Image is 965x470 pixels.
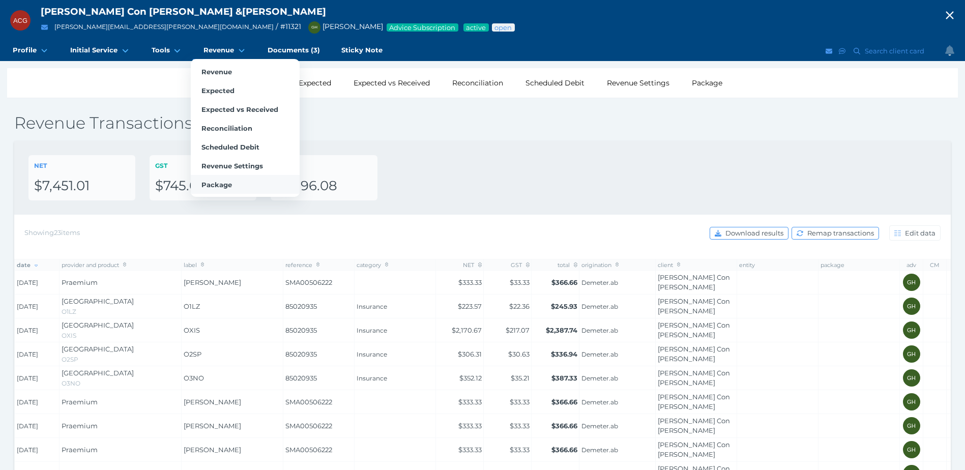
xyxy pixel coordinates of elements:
[907,399,916,405] span: GH
[201,124,252,132] span: Reconciliation
[658,369,730,387] a: [PERSON_NAME] Con [PERSON_NAME]
[201,162,263,170] span: Revenue Settings
[907,351,916,357] span: GH
[458,350,482,358] span: $306.31
[191,137,300,156] a: Scheduled Debit
[923,259,947,271] th: CM
[903,321,920,339] div: Gareth Healy
[70,46,118,54] span: Initial Service
[184,326,200,334] span: OXIS
[62,321,134,329] span: [GEOGRAPHIC_DATA]
[903,229,940,237] span: Edit data
[900,259,923,271] th: adv
[60,41,140,61] a: Initial Service
[62,356,78,363] span: O2SP
[15,390,60,414] td: [DATE]
[62,398,98,406] span: Praemium
[458,302,482,310] span: $223.57
[236,6,326,17] span: & [PERSON_NAME]
[184,446,241,454] span: [PERSON_NAME]
[551,350,577,358] span: $336.94
[285,261,320,269] span: reference
[792,227,879,240] button: Remap transactions
[458,422,482,430] span: $333.33
[681,68,734,98] div: Package
[184,374,204,382] span: O3NO
[62,379,80,387] span: O3NO
[201,181,232,189] span: Package
[579,318,656,342] td: Demeter.ab
[283,342,355,366] td: 85020935
[824,45,834,57] button: Email
[15,438,60,462] td: [DATE]
[285,326,353,336] span: 85020935
[907,375,916,381] span: GH
[14,112,951,134] h2: Revenue Transactions
[357,327,434,335] span: Insurance
[658,393,730,411] a: [PERSON_NAME] Con [PERSON_NAME]
[357,350,434,359] span: Insurance
[34,178,130,195] div: $7,451.01
[285,421,353,431] span: SMA00506222
[357,374,434,383] span: Insurance
[658,321,730,339] a: [PERSON_NAME] Con [PERSON_NAME]
[62,345,134,353] span: [GEOGRAPHIC_DATA]
[579,366,656,390] td: Demeter.ab
[62,369,134,377] span: [GEOGRAPHIC_DATA]
[581,327,654,335] span: Demeter.ab
[907,327,916,333] span: GH
[506,326,530,334] span: $217.07
[465,23,487,32] span: Service package status: Active service agreement in place
[13,46,37,54] span: Profile
[184,302,200,310] span: O1LZ
[581,374,654,383] span: Demeter.ab
[285,397,353,407] span: SMA00506222
[581,350,654,359] span: Demeter.ab
[283,414,355,438] td: SMA00506222
[41,6,233,17] span: [PERSON_NAME] Con [PERSON_NAME]
[710,227,788,240] button: Download results
[581,422,654,430] span: Demeter.ab
[903,393,920,410] div: Gareth Healy
[283,390,355,414] td: SMA00506222
[441,68,514,98] div: Reconciliation
[283,438,355,462] td: SMA00506222
[184,422,241,430] span: [PERSON_NAME]
[849,45,929,57] button: Search client card
[579,414,656,438] td: Demeter.ab
[658,345,730,363] a: [PERSON_NAME] Con [PERSON_NAME]
[15,295,60,318] td: [DATE]
[283,318,355,342] td: 85020935
[452,326,482,334] span: $2,170.67
[579,438,656,462] td: Demeter.ab
[551,374,577,382] span: $387.33
[510,278,530,286] span: $33.33
[805,229,879,237] span: Remap transactions
[463,261,482,269] span: NET
[283,295,355,318] td: 85020935
[551,422,577,430] span: $366.66
[903,274,920,291] div: Gareth Healy
[907,303,916,309] span: GH
[581,261,619,269] span: origination
[283,271,355,295] td: SMA00506222
[257,41,331,61] a: Documents (3)
[581,303,654,311] span: Demeter.ab
[903,417,920,434] div: Gareth Healy
[581,398,654,406] span: Demeter.ab
[579,271,656,295] td: Demeter.ab
[514,68,596,98] div: Scheduled Debit
[308,21,320,34] div: Gareth Healy
[551,302,577,310] span: $245.93
[62,422,98,430] span: Praemium
[285,278,353,288] span: SMA00506222
[201,143,259,151] span: Scheduled Debit
[155,162,167,169] span: GST
[558,261,577,269] span: total
[285,445,353,455] span: SMA00506222
[152,46,170,54] span: Tools
[191,62,300,81] a: Revenue
[510,446,530,454] span: $33.33
[658,417,730,435] a: [PERSON_NAME] Con [PERSON_NAME]
[551,278,577,286] span: $366.66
